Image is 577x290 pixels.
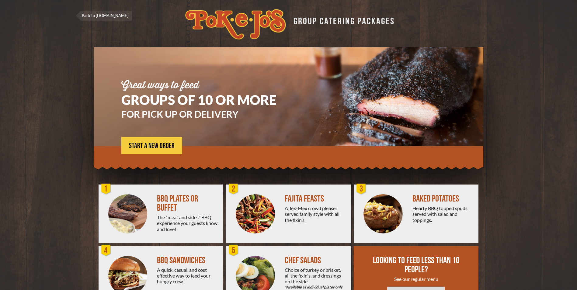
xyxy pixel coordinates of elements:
[121,137,182,154] a: START A NEW ORDER
[157,267,218,285] div: A quick, casual, and cost effective way to feed your hungry crew.
[76,11,132,21] a: Back to [DOMAIN_NAME]
[157,256,218,265] div: BBQ SANDWICHES
[228,183,240,195] div: 2
[289,14,395,26] div: GROUP CATERING PACKAGES
[285,194,346,203] div: FAJITA FEASTS
[236,194,275,233] img: PEJ-Fajitas.png
[372,276,461,282] div: See our regular menu
[129,142,175,150] span: START A NEW ORDER
[412,194,474,203] div: BAKED POTATOES
[157,194,218,212] div: BBQ PLATES OR BUFFET
[355,183,367,195] div: 3
[121,109,295,119] h3: FOR PICK UP OR DELIVERY
[100,183,112,195] div: 1
[285,256,346,265] div: CHEF SALADS
[121,93,295,106] h1: GROUPS OF 10 OR MORE
[108,194,148,233] img: PEJ-BBQ-Buffet.png
[363,194,403,233] img: PEJ-Baked-Potato.png
[100,245,112,257] div: 4
[121,81,295,90] div: Great ways to feed
[285,284,346,290] em: *Available as individual plates only
[228,245,240,257] div: 5
[285,205,346,223] div: A Tex-Mex crowd pleaser served family style with all the fixin’s.
[372,256,461,274] div: LOOKING TO FEED LESS THAN 10 PEOPLE?
[412,205,474,223] div: Hearty BBQ topped spuds served with salad and toppings.
[157,214,218,232] div: The "meat and sides" BBQ experience your guests know and love!
[185,9,286,40] img: logo.svg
